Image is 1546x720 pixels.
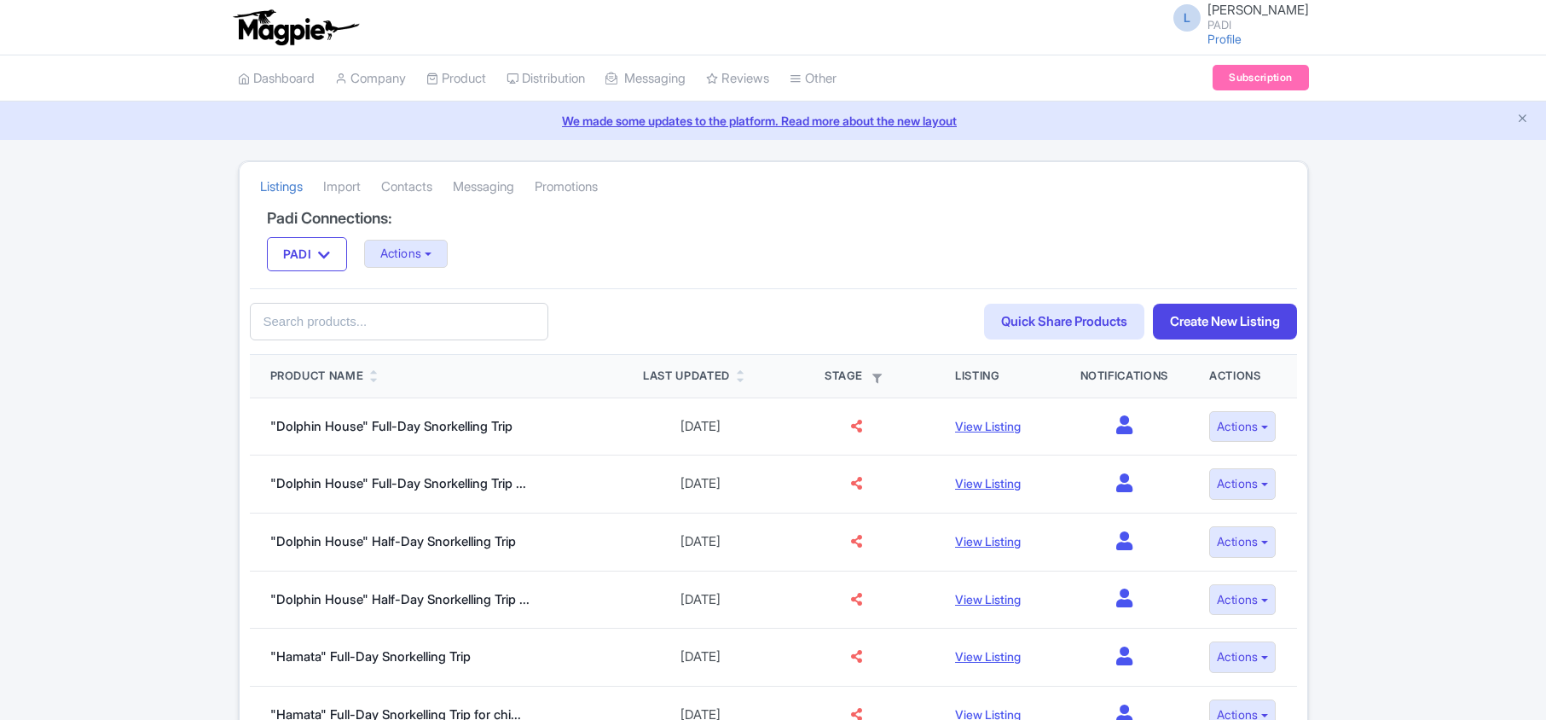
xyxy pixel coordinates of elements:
[1209,468,1277,500] button: Actions
[1207,32,1242,46] a: Profile
[799,368,914,385] div: Stage
[955,592,1021,607] a: View Listing
[453,164,514,211] a: Messaging
[270,418,512,434] a: "Dolphin House" Full-Day Snorkelling Trip
[1153,304,1297,340] a: Create New Listing
[1209,584,1277,616] button: Actions
[267,237,347,271] button: PADI
[984,304,1144,340] a: Quick Share Products
[622,398,779,456] td: [DATE]
[955,476,1021,491] a: View Listing
[643,368,730,385] div: Last Updated
[250,303,548,341] input: Search products...
[622,571,779,629] td: [DATE]
[955,649,1021,664] a: View Listing
[270,368,364,385] div: Product Name
[1189,355,1297,398] th: Actions
[10,112,1536,130] a: We made some updates to the platform. Read more about the new layout
[605,55,686,102] a: Messaging
[260,164,303,211] a: Listings
[1207,20,1309,31] small: PADI
[1173,4,1201,32] span: L
[1209,526,1277,558] button: Actions
[364,240,449,268] button: Actions
[1209,411,1277,443] button: Actions
[270,533,516,549] a: "Dolphin House" Half-Day Snorkelling Trip
[955,419,1021,433] a: View Listing
[335,55,406,102] a: Company
[507,55,585,102] a: Distribution
[622,514,779,572] td: [DATE]
[270,591,530,607] a: "Dolphin House" Half-Day Snorkelling Trip ...
[267,210,1280,227] h4: Padi Connections:
[238,55,315,102] a: Dashboard
[1060,355,1189,398] th: Notifications
[270,475,526,491] a: "Dolphin House" Full-Day Snorkelling Trip ...
[1213,65,1308,90] a: Subscription
[622,456,779,514] td: [DATE]
[622,629,779,687] td: [DATE]
[935,355,1059,398] th: Listing
[381,164,432,211] a: Contacts
[323,164,361,211] a: Import
[1516,110,1529,130] button: Close announcement
[535,164,598,211] a: Promotions
[1209,642,1277,673] button: Actions
[270,648,471,665] a: "Hamata" Full-Day Snorkelling Trip
[1207,2,1309,18] span: [PERSON_NAME]
[955,534,1021,549] a: View Listing
[1163,3,1309,31] a: L [PERSON_NAME] PADI
[790,55,837,102] a: Other
[426,55,486,102] a: Product
[229,9,362,46] img: logo-ab69f6fb50320c5b225c76a69d11143b.png
[872,374,882,383] i: Filter by stage
[706,55,769,102] a: Reviews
